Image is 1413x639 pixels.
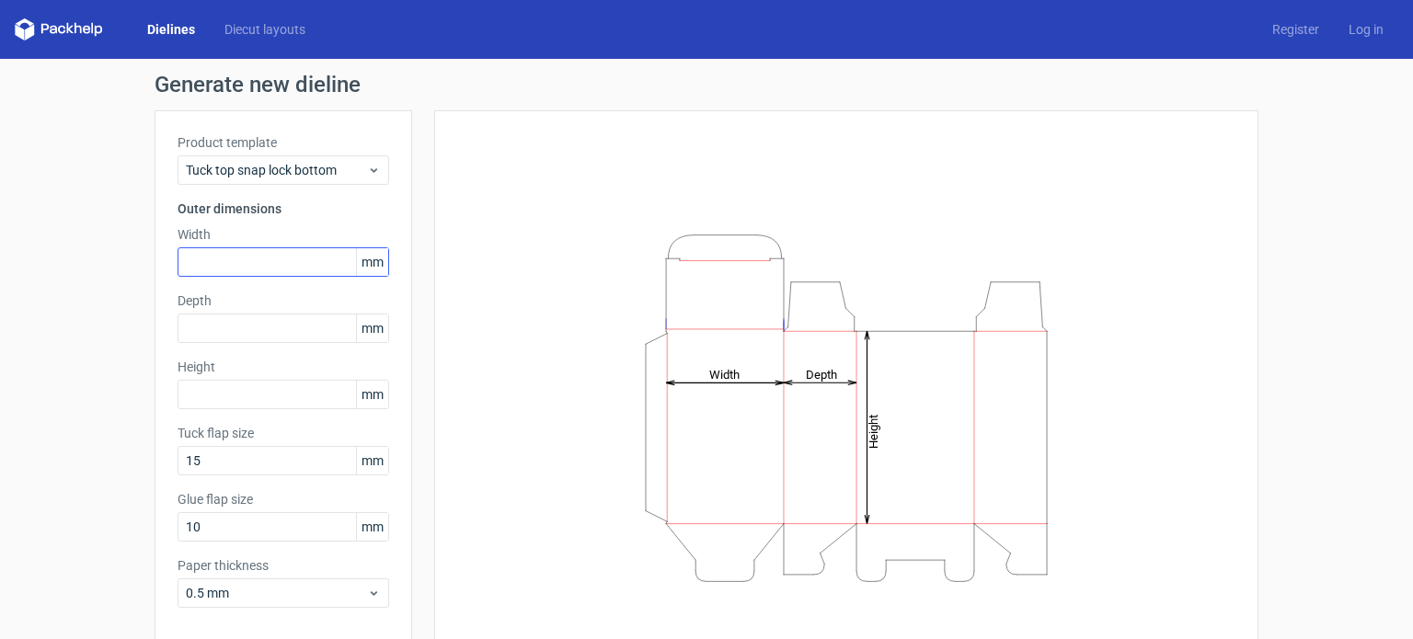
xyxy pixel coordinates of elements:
[210,20,320,39] a: Diecut layouts
[178,291,389,310] label: Depth
[178,358,389,376] label: Height
[356,513,388,541] span: mm
[806,367,837,381] tspan: Depth
[186,161,367,179] span: Tuck top snap lock bottom
[178,133,389,152] label: Product template
[155,74,1258,96] h1: Generate new dieline
[356,314,388,342] span: mm
[356,447,388,474] span: mm
[356,248,388,276] span: mm
[132,20,210,39] a: Dielines
[178,225,389,244] label: Width
[1334,20,1398,39] a: Log in
[356,381,388,408] span: mm
[178,200,389,218] h3: Outer dimensions
[1258,20,1334,39] a: Register
[186,584,367,602] span: 0.5 mm
[178,490,389,508] label: Glue flap size
[178,556,389,575] label: Paper thickness
[867,414,880,448] tspan: Height
[178,424,389,442] label: Tuck flap size
[709,367,740,381] tspan: Width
